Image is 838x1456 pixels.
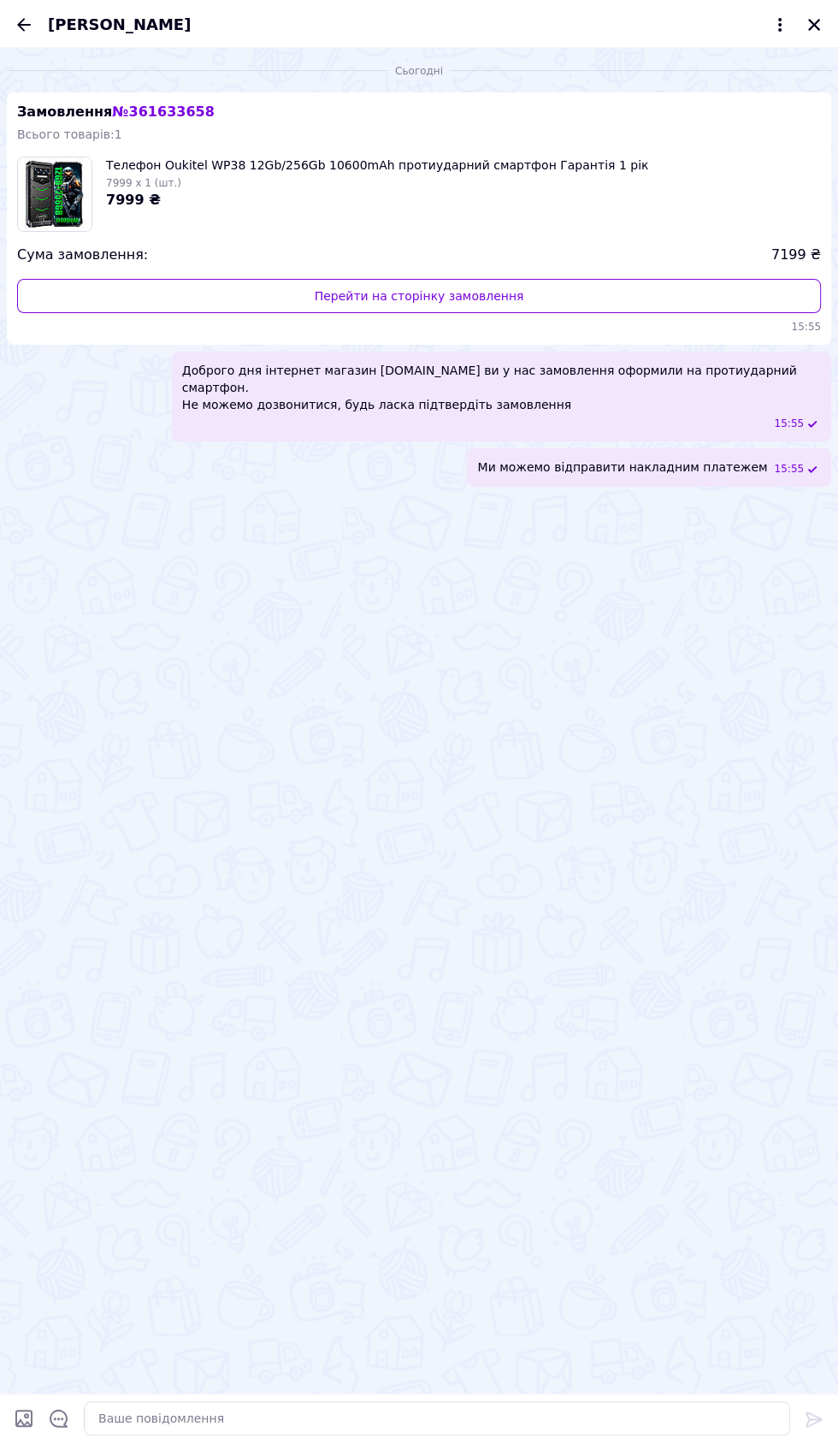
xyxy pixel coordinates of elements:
[14,15,34,35] button: Назад
[477,459,767,476] span: Ми можемо відправити накладним платежем
[106,192,161,208] span: 7999 ₴
[106,157,648,174] span: Телефон Oukitel WP38 12Gb/256Gb 10600mAh протиударний смартфон Гарантія 1 рік
[17,104,215,120] span: Замовлення
[17,320,821,334] span: 15:55 12.09.2025
[112,104,214,120] span: № 361633658
[774,462,804,476] span: 15:55 12.09.2025
[7,62,831,79] div: 12.09.2025
[771,246,821,265] span: 7199 ₴
[17,279,821,313] a: Перейти на сторінку замовлення
[17,127,122,141] span: Всього товарів: 1
[48,14,790,36] button: [PERSON_NAME]
[182,362,821,413] span: Доброго дня інтернет магазин [DOMAIN_NAME] ви у нас замовлення оформили на протиударний смартфон....
[17,246,148,265] span: Сума замовлення:
[48,1407,70,1429] button: Відкрити шаблони відповідей
[388,64,450,79] span: Сьогодні
[106,177,181,189] span: 7999 x 1 (шт.)
[18,157,91,231] img: 6791395311_w100_h100_telefon-oukitel-wp38.jpg
[48,14,191,36] span: [PERSON_NAME]
[774,417,804,431] span: 15:55 12.09.2025
[804,15,824,35] button: Закрити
